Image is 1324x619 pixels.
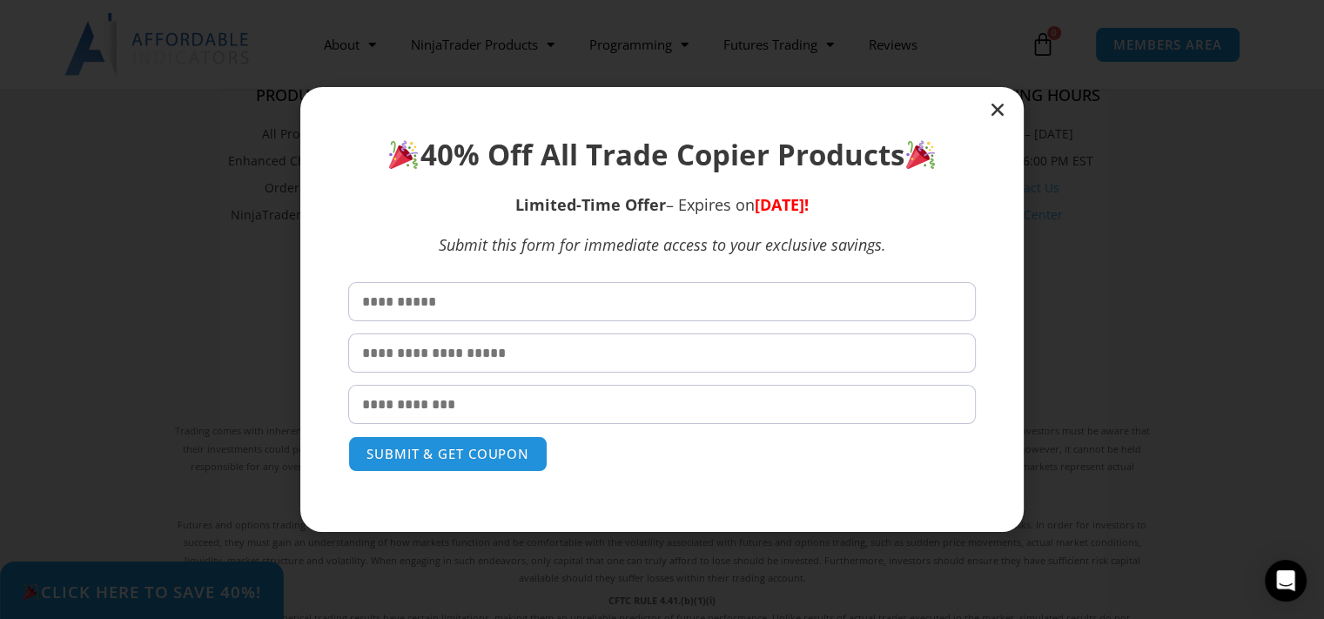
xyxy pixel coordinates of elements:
a: Close [989,101,1006,118]
img: 🎉 [389,140,418,169]
button: SUBMIT & GET COUPON [348,436,548,472]
img: 🎉 [906,140,935,169]
h1: 40% Off All Trade Copier Products [348,135,976,175]
span: [DATE]! [755,194,809,215]
div: Open Intercom Messenger [1265,560,1307,602]
p: – Expires on [348,193,976,217]
strong: Limited-Time Offer [515,194,666,215]
em: Submit this form for immediate access to your exclusive savings. [439,234,886,255]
